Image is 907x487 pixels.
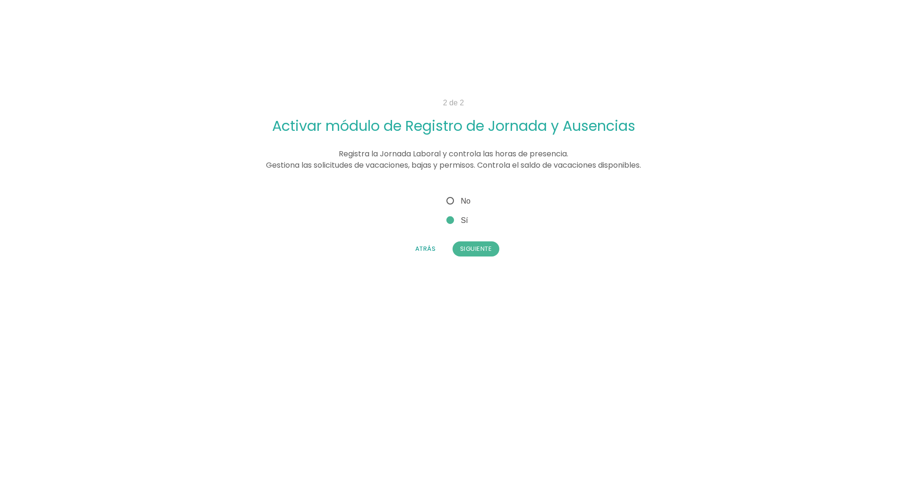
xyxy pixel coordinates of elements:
span: No [445,195,471,207]
button: Atrás [408,241,444,256]
span: Registra la Jornada Laboral y controla las horas de presencia. Gestiona las solicitudes de vacaci... [266,148,641,171]
p: 2 de 2 [151,97,756,109]
span: Sí [445,214,468,226]
h2: Activar módulo de Registro de Jornada y Ausencias [151,118,756,134]
button: Siguiente [453,241,500,256]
